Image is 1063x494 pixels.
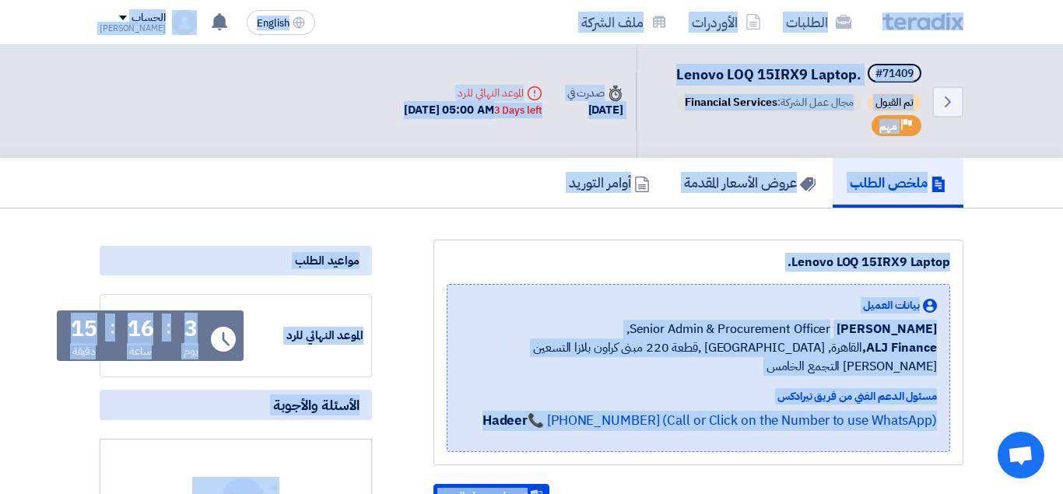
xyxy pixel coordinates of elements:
div: مسئول الدعم الفني من فريق تيرادكس [460,388,937,405]
div: : [166,314,171,342]
img: profile_test.png [172,10,197,35]
div: يوم [184,343,198,359]
div: Lenovo LOQ 15IRX9 Laptop. [447,253,950,272]
div: [DATE] 05:00 AM [404,101,542,119]
span: Financial Services [685,94,777,110]
div: #71409 [875,68,914,79]
a: 📞 [PHONE_NUMBER] (Call or Click on the Number to use WhatsApp) [528,411,937,430]
span: الأسئلة والأجوبة [273,396,360,414]
span: مجال عمل الشركة: [677,93,861,112]
div: 3 Days left [494,103,542,118]
div: 15 [71,318,97,340]
div: 3 [184,318,198,340]
a: الأوردرات [679,4,774,40]
div: الموعد النهائي للرد [247,327,363,345]
div: صدرت في [567,85,623,101]
div: الموعد النهائي للرد [404,85,542,101]
span: [PERSON_NAME] [837,320,937,338]
div: Open chat [998,432,1044,478]
div: 16 [128,318,154,340]
b: ALJ Finance, [862,338,937,357]
div: [DATE] [567,101,623,119]
div: دقيقة [72,343,96,359]
span: Senior Admin & Procurement Officer, [626,320,831,338]
div: مواعيد الطلب [100,246,372,275]
span: بيانات العميل [863,297,920,314]
a: عروض الأسعار المقدمة [667,158,833,208]
span: Lenovo LOQ 15IRX9 Laptop. [676,64,861,85]
span: القاهرة, [GEOGRAPHIC_DATA] ,قطعة 220 مبنى كراون بلازا التسعين [PERSON_NAME] التجمع الخامس [460,338,937,376]
div: [PERSON_NAME] [100,24,166,33]
strong: Hadeer [482,411,528,430]
h5: أوامر التوريد [569,173,650,191]
h5: عروض الأسعار المقدمة [684,173,816,191]
h5: ملخص الطلب [850,173,946,191]
div: : [110,314,115,342]
a: الطلبات [774,4,864,40]
h5: Lenovo LOQ 15IRX9 Laptop. [674,64,924,86]
img: Teradix logo [882,12,963,30]
div: الحساب [132,12,165,25]
span: تم القبول [868,93,921,112]
a: ملف الشركة [569,4,679,40]
span: English [257,18,289,29]
span: مهم [879,119,897,134]
button: English [247,10,315,35]
div: ساعة [129,343,152,359]
a: ملخص الطلب [833,158,963,208]
a: أوامر التوريد [552,158,667,208]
